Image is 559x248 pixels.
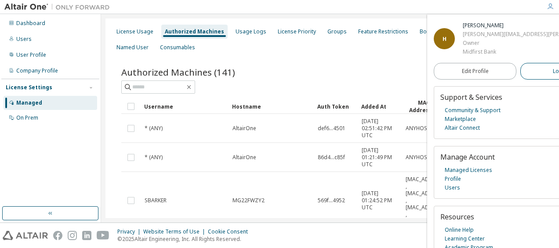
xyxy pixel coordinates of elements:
[116,44,149,51] div: Named User
[97,231,109,240] img: youtube.svg
[53,231,62,240] img: facebook.svg
[145,154,163,161] span: * (ANY)
[318,125,345,132] span: def6...4501
[361,99,398,113] div: Added At
[16,20,45,27] div: Dashboard
[462,68,489,75] span: Edit Profile
[440,152,495,162] span: Manage Account
[358,28,408,35] div: Feature Restrictions
[232,197,265,204] span: MG22FWZY2
[445,234,485,243] a: Learning Center
[16,114,38,121] div: On Prem
[4,3,114,11] img: Altair One
[327,28,347,35] div: Groups
[445,106,501,115] a: Community & Support
[145,197,167,204] span: SBARKER
[278,28,316,35] div: License Priority
[362,118,398,139] span: [DATE] 02:51:42 PM UTC
[145,125,163,132] span: * (ANY)
[420,28,461,35] div: Borrow Settings
[445,183,460,192] a: Users
[362,147,398,168] span: [DATE] 01:21:49 PM UTC
[16,36,32,43] div: Users
[144,99,225,113] div: Username
[405,99,442,114] div: MAC Addresses
[445,166,492,175] a: Managed Licenses
[445,175,461,183] a: Profile
[232,99,310,113] div: Hostname
[16,51,46,58] div: User Profile
[160,44,195,51] div: Consumables
[208,228,253,235] div: Cookie Consent
[318,197,345,204] span: 569f...4952
[143,228,208,235] div: Website Terms of Use
[317,99,354,113] div: Auth Token
[434,63,516,80] a: Edit Profile
[82,231,91,240] img: linkedin.svg
[117,235,253,243] p: © 2025 Altair Engineering, Inc. All Rights Reserved.
[440,212,474,222] span: Resources
[117,228,143,235] div: Privacy
[406,176,446,225] span: [MAC_ADDRESS] , [MAC_ADDRESS] , [MAC_ADDRESS] , [MAC_ADDRESS]
[232,125,256,132] span: AltairOne
[318,154,345,161] span: 86d4...c85f
[6,84,52,91] div: License Settings
[68,231,77,240] img: instagram.svg
[116,28,153,35] div: License Usage
[406,154,431,161] span: ANYHOST
[362,190,398,211] span: [DATE] 01:24:52 PM UTC
[445,115,476,124] a: Marketplace
[3,231,48,240] img: altair_logo.svg
[16,99,42,106] div: Managed
[16,67,58,74] div: Company Profile
[232,154,256,161] span: AltairOne
[443,35,446,43] span: H
[445,124,480,132] a: Altair Connect
[445,226,474,234] a: Online Help
[121,66,235,78] span: Authorized Machines (141)
[165,28,224,35] div: Authorized Machines
[236,28,266,35] div: Usage Logs
[440,92,502,102] span: Support & Services
[406,125,431,132] span: ANYHOST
